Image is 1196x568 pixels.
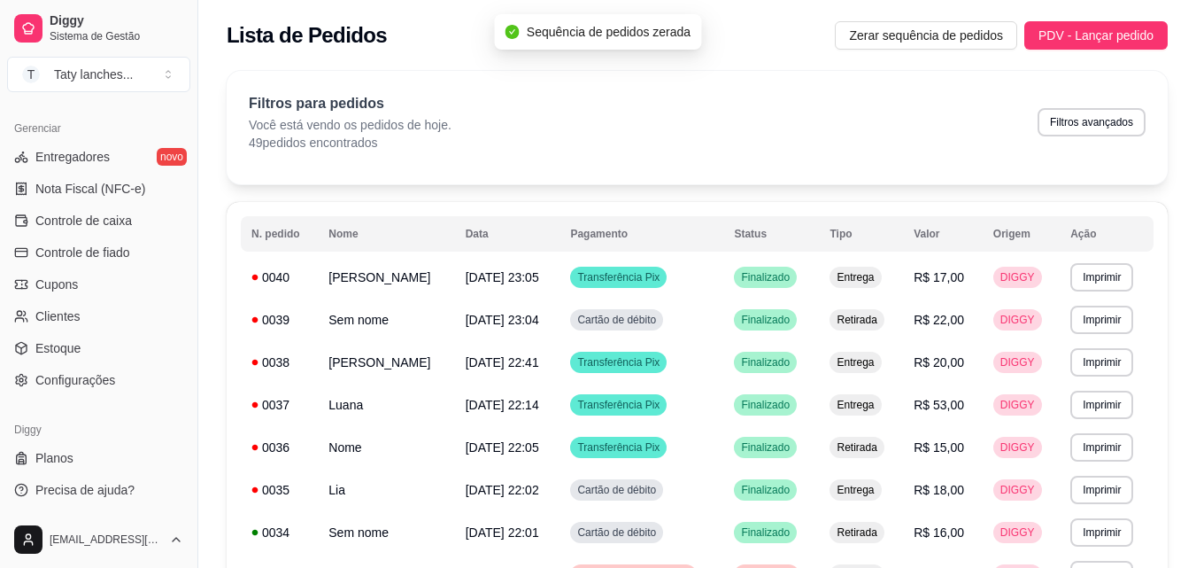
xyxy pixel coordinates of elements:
[35,244,130,261] span: Controle de fiado
[318,426,454,469] td: Nome
[914,398,964,412] span: R$ 53,00
[737,355,793,370] span: Finalizado
[833,440,880,455] span: Retirada
[574,398,663,412] span: Transferência Pix
[997,313,1038,327] span: DIGGY
[7,57,190,92] button: Select a team
[833,525,880,540] span: Retirada
[251,439,307,456] div: 0036
[914,355,964,370] span: R$ 20,00
[22,66,40,83] span: T
[35,449,73,467] span: Planos
[35,180,145,198] span: Nota Fiscal (NFC-e)
[7,476,190,504] a: Precisa de ajuda?
[241,216,318,252] th: N. pedido
[251,481,307,499] div: 0035
[914,525,964,540] span: R$ 16,00
[835,21,1017,50] button: Zerar sequência de pedidos
[7,416,190,444] div: Diggy
[249,93,451,114] p: Filtros para pedidos
[50,533,162,547] span: [EMAIL_ADDRESS][DOMAIN_NAME]
[455,216,560,252] th: Data
[1038,26,1154,45] span: PDV - Lançar pedido
[7,302,190,331] a: Clientes
[1038,108,1146,136] button: Filtros avançados
[997,355,1038,370] span: DIGGY
[983,216,1060,252] th: Origem
[7,7,190,50] a: DiggySistema de Gestão
[997,398,1038,412] span: DIGGY
[318,216,454,252] th: Nome
[251,524,307,541] div: 0034
[7,366,190,394] a: Configurações
[914,483,964,497] span: R$ 18,00
[251,354,307,371] div: 0038
[1070,518,1133,547] button: Imprimir
[833,313,880,327] span: Retirada
[7,444,190,472] a: Planos
[251,396,307,414] div: 0037
[318,341,454,384] td: [PERSON_NAME]
[7,206,190,235] a: Controle de caixa
[466,440,539,455] span: [DATE] 22:05
[574,355,663,370] span: Transferência Pix
[7,238,190,267] a: Controle de fiado
[251,268,307,286] div: 0040
[819,216,903,252] th: Tipo
[723,216,819,252] th: Status
[318,256,454,299] td: [PERSON_NAME]
[249,116,451,134] p: Você está vendo os pedidos de hoje.
[318,469,454,511] td: Lia
[1070,263,1133,292] button: Imprimir
[251,311,307,329] div: 0039
[997,440,1038,455] span: DIGGY
[35,339,81,357] span: Estoque
[833,355,877,370] span: Entrega
[737,398,793,412] span: Finalizado
[1070,348,1133,377] button: Imprimir
[7,334,190,362] a: Estoque
[1070,433,1133,462] button: Imprimir
[1070,476,1133,504] button: Imprimir
[466,398,539,412] span: [DATE] 22:14
[318,511,454,554] td: Sem nome
[54,66,134,83] div: Taty lanches ...
[914,440,964,455] span: R$ 15,00
[914,313,964,327] span: R$ 22,00
[1024,21,1168,50] button: PDV - Lançar pedido
[903,216,983,252] th: Valor
[1060,216,1154,252] th: Ação
[35,276,78,293] span: Cupons
[559,216,723,252] th: Pagamento
[35,481,135,499] span: Precisa de ajuda?
[227,21,387,50] h2: Lista de Pedidos
[466,355,539,370] span: [DATE] 22:41
[466,313,539,327] span: [DATE] 23:04
[50,29,183,43] span: Sistema de Gestão
[466,483,539,497] span: [DATE] 22:02
[35,212,132,230] span: Controle de caixa
[914,270,964,284] span: R$ 17,00
[737,525,793,540] span: Finalizado
[737,483,793,497] span: Finalizado
[574,313,660,327] span: Cartão de débito
[7,270,190,299] a: Cupons
[249,134,451,152] p: 49 pedidos encontrados
[1070,391,1133,419] button: Imprimir
[466,270,539,284] span: [DATE] 23:05
[318,384,454,426] td: Luana
[849,26,1003,45] span: Zerar sequência de pedidos
[318,299,454,341] td: Sem nome
[737,270,793,284] span: Finalizado
[737,313,793,327] span: Finalizado
[574,440,663,455] span: Transferência Pix
[466,525,539,540] span: [DATE] 22:01
[50,13,183,29] span: Diggy
[997,270,1038,284] span: DIGGY
[833,398,877,412] span: Entrega
[527,25,691,39] span: Sequência de pedidos zerada
[505,25,520,39] span: check-circle
[997,525,1038,540] span: DIGGY
[574,525,660,540] span: Cartão de débito
[737,440,793,455] span: Finalizado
